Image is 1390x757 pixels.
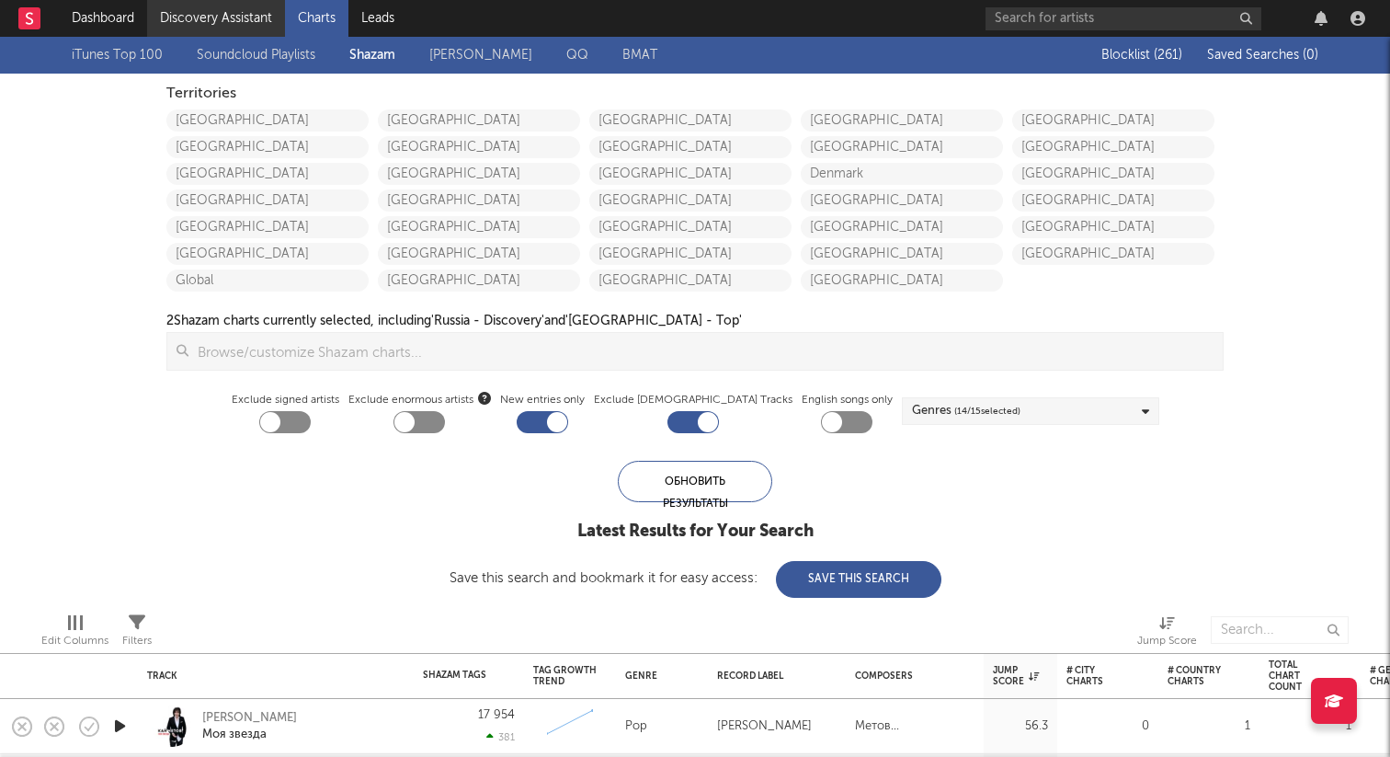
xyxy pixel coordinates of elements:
[1137,607,1197,660] div: Jump Score
[1012,136,1214,158] a: [GEOGRAPHIC_DATA]
[166,216,369,238] a: [GEOGRAPHIC_DATA]
[954,400,1020,422] span: ( 14 / 15 selected)
[122,607,152,660] div: Filters
[1154,49,1182,62] span: ( 261 )
[202,710,297,743] a: [PERSON_NAME]Моя звезда
[202,710,297,727] div: [PERSON_NAME]
[589,270,792,292] a: [GEOGRAPHIC_DATA]
[533,665,598,687] div: Tag Growth Trend
[1012,189,1214,212] a: [GEOGRAPHIC_DATA]
[122,630,152,652] div: Filters
[1269,660,1324,693] div: Total Chart Count
[589,216,792,238] a: [GEOGRAPHIC_DATA]
[72,44,163,66] a: iTunes Top 100
[1012,216,1214,238] a: [GEOGRAPHIC_DATA]
[450,571,941,585] div: Save this search and bookmark it for easy access:
[197,44,315,66] a: Soundcloud Playlists
[566,44,588,66] a: QQ
[801,270,1003,292] a: [GEOGRAPHIC_DATA]
[589,109,792,132] a: [GEOGRAPHIC_DATA]
[378,216,580,238] a: [GEOGRAPHIC_DATA]
[1066,665,1122,687] div: # City Charts
[1012,109,1214,132] a: [GEOGRAPHIC_DATA]
[717,671,827,682] div: Record Label
[202,727,297,743] div: Моя звезда
[776,561,941,598] button: Save This Search
[993,716,1048,738] div: 56.3
[41,607,108,660] div: Edit Columns
[1269,716,1351,738] div: 1
[1207,49,1318,62] span: Saved Searches
[589,163,792,185] a: [GEOGRAPHIC_DATA]
[589,243,792,265] a: [GEOGRAPHIC_DATA]
[589,136,792,158] a: [GEOGRAPHIC_DATA]
[166,163,369,185] a: [GEOGRAPHIC_DATA]
[801,109,1003,132] a: [GEOGRAPHIC_DATA]
[378,243,580,265] a: [GEOGRAPHIC_DATA]
[801,243,1003,265] a: [GEOGRAPHIC_DATA]
[1211,616,1349,644] input: Search...
[1202,48,1318,63] button: Saved Searches (0)
[993,665,1039,687] div: Jump Score
[166,136,369,158] a: [GEOGRAPHIC_DATA]
[802,389,893,411] label: English songs only
[378,109,580,132] a: [GEOGRAPHIC_DATA]
[1168,716,1250,738] div: 1
[1137,630,1197,652] div: Jump Score
[166,243,369,265] a: [GEOGRAPHIC_DATA]
[378,270,580,292] a: [GEOGRAPHIC_DATA]
[912,400,1020,422] div: Genres
[41,630,108,652] div: Edit Columns
[589,189,792,212] a: [GEOGRAPHIC_DATA]
[1101,49,1182,62] span: Blocklist
[166,83,1224,105] div: Territories
[622,44,657,66] a: BMAT
[423,670,487,681] div: Shazam Tags
[855,716,974,738] div: Метов [PERSON_NAME]
[378,189,580,212] a: [GEOGRAPHIC_DATA]
[1066,716,1149,738] div: 0
[147,671,395,682] div: Track
[166,270,369,292] a: Global
[855,671,965,682] div: Composers
[717,716,812,738] div: [PERSON_NAME]
[1168,665,1223,687] div: # Country Charts
[625,716,647,738] div: Pop
[378,136,580,158] a: [GEOGRAPHIC_DATA]
[500,389,585,411] label: New entries only
[188,333,1223,370] input: Browse/customize Shazam charts...
[1012,243,1214,265] a: [GEOGRAPHIC_DATA]
[1012,163,1214,185] a: [GEOGRAPHIC_DATA]
[378,163,580,185] a: [GEOGRAPHIC_DATA]
[801,189,1003,212] a: [GEOGRAPHIC_DATA]
[166,310,742,332] div: 2 Shazam charts currently selected, including 'Russia - Discovery' and '[GEOGRAPHIC_DATA] - Top'
[429,44,532,66] a: [PERSON_NAME]
[986,7,1261,30] input: Search for artists
[166,189,369,212] a: [GEOGRAPHIC_DATA]
[1303,49,1318,62] span: ( 0 )
[450,521,941,543] div: Latest Results for Your Search
[594,389,792,411] label: Exclude [DEMOGRAPHIC_DATA] Tracks
[801,163,1003,185] a: Denmark
[801,216,1003,238] a: [GEOGRAPHIC_DATA]
[625,671,689,682] div: Genre
[478,389,491,407] button: Exclude enormous artists
[232,389,339,411] label: Exclude signed artists
[801,136,1003,158] a: [GEOGRAPHIC_DATA]
[166,109,369,132] a: [GEOGRAPHIC_DATA]
[478,709,515,721] div: 17 954
[348,389,491,411] span: Exclude enormous artists
[618,461,772,502] div: Обновить результаты
[486,731,515,743] div: 381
